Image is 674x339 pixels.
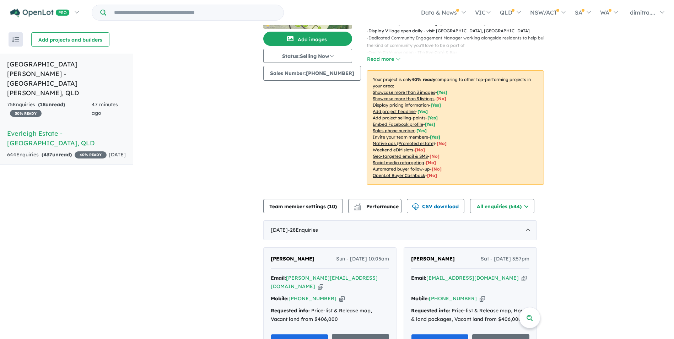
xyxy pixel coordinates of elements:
[318,283,323,290] button: Copy
[431,102,441,108] span: [ Yes ]
[10,110,42,117] span: 30 % READY
[411,77,435,82] b: 40 % ready
[373,115,426,120] u: Add project selling-points
[432,166,442,172] span: [No]
[289,295,336,302] a: [PHONE_NUMBER]
[271,255,314,262] span: [PERSON_NAME]
[348,199,401,213] button: Performance
[263,66,361,81] button: Sales Number:[PHONE_NUMBER]
[430,154,440,159] span: [No]
[109,151,126,158] span: [DATE]
[437,90,447,95] span: [ Yes ]
[40,101,45,108] span: 18
[415,147,425,152] span: [No]
[427,173,437,178] span: [No]
[367,55,400,63] button: Read more
[31,32,109,47] button: Add projects and builders
[271,307,310,314] strong: Requested info:
[373,154,428,159] u: Geo-targeted email & SMS
[416,128,427,133] span: [ Yes ]
[373,96,435,101] u: Showcase more than 3 listings
[12,37,19,42] img: sort.svg
[630,9,655,16] span: dimitra....
[436,96,446,101] span: [ No ]
[10,9,70,17] img: Openlot PRO Logo White
[367,70,544,185] p: Your project is only comparing to other top-performing projects in your area: - - - - - - - - - -...
[271,275,286,281] strong: Email:
[288,227,318,233] span: - 28 Enquir ies
[481,255,529,263] span: Sat - [DATE] 3:57pm
[430,134,440,140] span: [ Yes ]
[38,101,65,108] strong: ( unread)
[7,101,92,118] div: 75 Enquir ies
[411,275,426,281] strong: Email:
[411,255,455,263] a: [PERSON_NAME]
[329,203,335,210] span: 10
[373,134,428,140] u: Invite your team members
[427,115,438,120] span: [ Yes ]
[411,307,450,314] strong: Requested info:
[470,199,534,213] button: All enquiries (644)
[7,59,126,98] h5: [GEOGRAPHIC_DATA][PERSON_NAME] - [GEOGRAPHIC_DATA][PERSON_NAME] , QLD
[271,255,314,263] a: [PERSON_NAME]
[75,151,107,158] span: 40 % READY
[411,307,529,324] div: Price-list & Release map, House & land packages, Vacant land from $406,000
[437,141,447,146] span: [No]
[373,147,413,152] u: Weekend eDM slots
[263,49,352,63] button: Status:Selling Now
[411,255,455,262] span: [PERSON_NAME]
[373,173,425,178] u: OpenLot Buyer Cashback
[480,295,485,302] button: Copy
[354,205,361,210] img: bar-chart.svg
[92,101,118,116] span: 47 minutes ago
[7,129,126,148] h5: Everleigh Estate - [GEOGRAPHIC_DATA] , QLD
[336,255,389,263] span: Sun - [DATE] 10:05am
[263,32,352,46] button: Add images
[42,151,72,158] strong: ( unread)
[355,203,399,210] span: Performance
[263,220,537,240] div: [DATE]
[108,5,282,20] input: Try estate name, suburb, builder or developer
[43,151,52,158] span: 437
[271,275,378,290] a: [PERSON_NAME][EMAIL_ADDRESS][DOMAIN_NAME]
[373,109,416,114] u: Add project headline
[373,160,424,165] u: Social media retargeting
[373,102,429,108] u: Display pricing information
[425,122,435,127] span: [ Yes ]
[522,274,527,282] button: Copy
[271,307,389,324] div: Price-list & Release map, Vacant land from $406,000
[417,109,428,114] span: [ Yes ]
[426,275,519,281] a: [EMAIL_ADDRESS][DOMAIN_NAME]
[373,122,423,127] u: Embed Facebook profile
[7,151,107,159] div: 644 Enquir ies
[373,166,430,172] u: Automated buyer follow-up
[367,49,550,56] p: - Onsite Café now open - The Eve Café & Bar
[407,199,464,213] button: CSV download
[412,203,419,210] img: download icon
[271,295,289,302] strong: Mobile:
[263,199,343,213] button: Team member settings (10)
[411,295,429,302] strong: Mobile:
[373,128,415,133] u: Sales phone number
[373,90,435,95] u: Showcase more than 3 images
[367,27,550,34] p: - Display Village open daily - visit [GEOGRAPHIC_DATA], [GEOGRAPHIC_DATA]
[354,203,361,207] img: line-chart.svg
[373,141,435,146] u: Native ads (Promoted estate)
[339,295,345,302] button: Copy
[429,295,477,302] a: [PHONE_NUMBER]
[367,34,550,49] p: - Dedicated Community Engagement Manager working alongside residents to help build the kind of co...
[426,160,436,165] span: [No]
